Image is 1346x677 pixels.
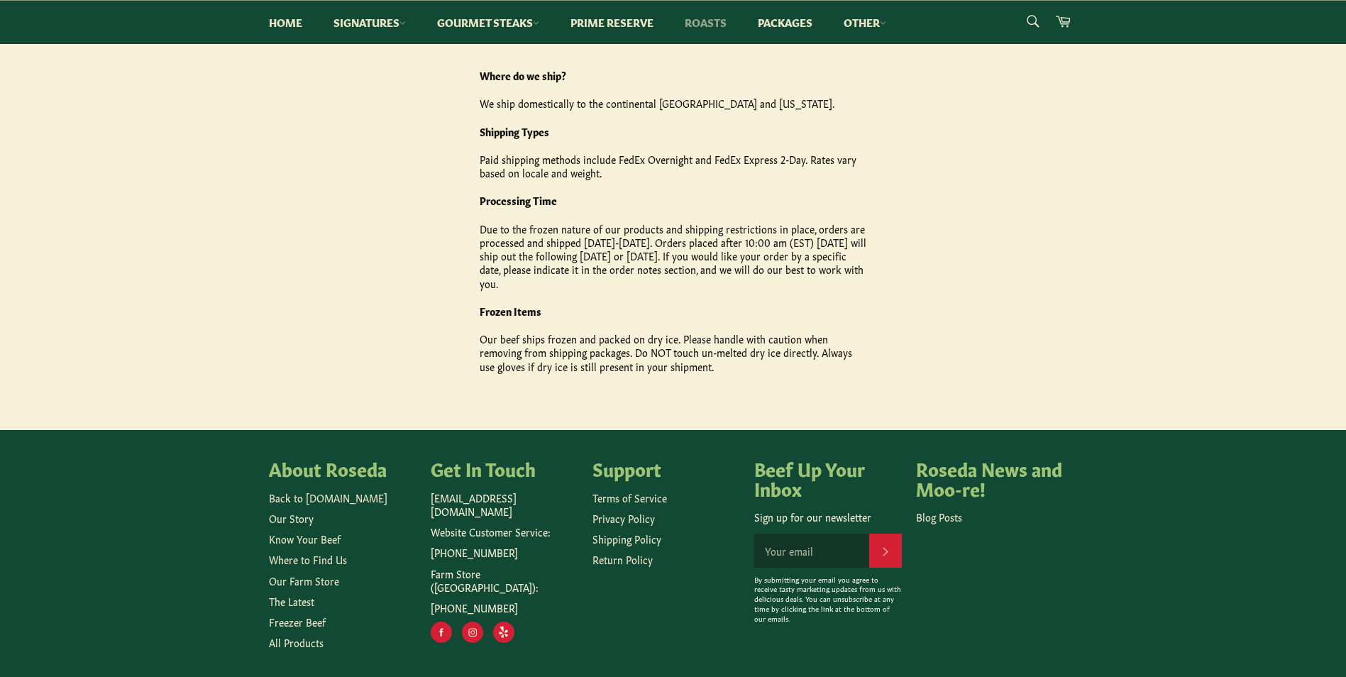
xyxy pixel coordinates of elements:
[431,458,578,478] h4: Get In Touch
[754,510,902,524] p: Sign up for our newsletter
[671,1,741,44] a: Roasts
[592,511,655,525] a: Privacy Policy
[592,532,661,546] a: Shipping Policy
[269,615,326,629] a: Freezer Beef
[431,525,578,539] p: Website Customer Service:
[556,1,668,44] a: Prime Reserve
[480,124,549,138] strong: Shipping Types
[592,552,653,566] a: Return Policy
[319,1,420,44] a: Signatures
[480,193,557,207] strong: Processing Time
[255,1,316,44] a: Home
[431,546,578,559] p: [PHONE_NUMBER]
[754,575,902,624] p: By submitting your email you agree to receive tasty marketing updates from us with delicious deal...
[269,458,417,478] h4: About Roseda
[480,97,866,110] p: We ship domestically to the continental [GEOGRAPHIC_DATA] and [US_STATE].
[431,491,578,519] p: [EMAIL_ADDRESS][DOMAIN_NAME]
[423,1,553,44] a: Gourmet Steaks
[744,1,827,44] a: Packages
[269,532,341,546] a: Know Your Beef
[480,153,866,180] p: Paid shipping methods include FedEx Overnight and FedEx Express 2-Day. Rates vary based on locale...
[431,567,578,595] p: Farm Store ([GEOGRAPHIC_DATA]):
[269,511,314,525] a: Our Story
[480,68,566,82] strong: Where do we ship?
[592,490,667,505] a: Terms of Service
[754,534,869,568] input: Your email
[269,552,347,566] a: Where to Find Us
[431,601,578,615] p: [PHONE_NUMBER]
[269,573,339,588] a: Our Farm Store
[916,458,1064,497] h4: Roseda News and Moo-re!
[480,222,866,290] p: Due to the frozen nature of our products and shipping restrictions in place, orders are processed...
[480,304,541,318] strong: Frozen Items
[269,594,314,608] a: The Latest
[592,458,740,478] h4: Support
[269,635,324,649] a: All Products
[829,1,900,44] a: Other
[269,490,387,505] a: Back to [DOMAIN_NAME]
[754,458,902,497] h4: Beef Up Your Inbox
[916,510,962,524] a: Blog Posts
[480,332,866,373] p: Our beef ships frozen and packed on dry ice. Please handle with caution when removing from shippi...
